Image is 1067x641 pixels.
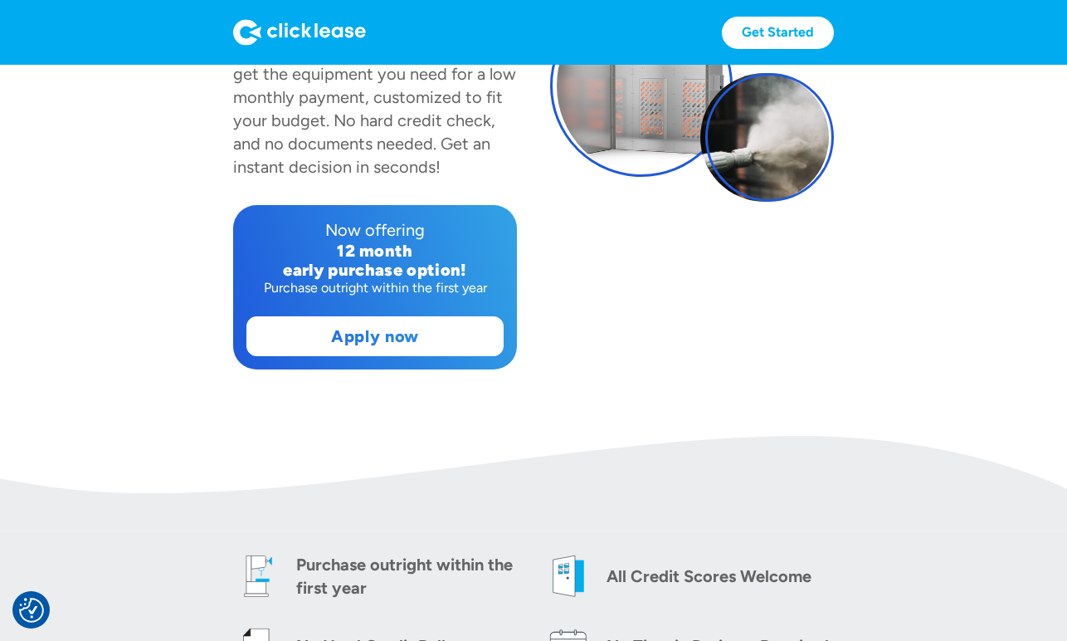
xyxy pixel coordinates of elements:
[246,261,504,280] div: early purchase option!
[19,598,44,623] img: Revisit consent button
[233,19,366,46] img: Logo
[543,551,593,601] img: welcome icon
[19,598,44,623] button: Consent Preferences
[246,218,504,242] div: Now offering
[246,280,504,296] div: Purchase outright within the first year
[607,565,811,588] div: All Credit Scores Welcome
[233,551,283,601] img: drill press icon
[247,317,503,355] a: Apply now
[233,17,516,177] div: has partnered with Clicklease to help you get the equipment you need for a low monthly payment, c...
[246,242,504,261] div: 12 month
[296,553,524,599] div: Purchase outright within the first year
[722,17,834,49] a: Get Started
